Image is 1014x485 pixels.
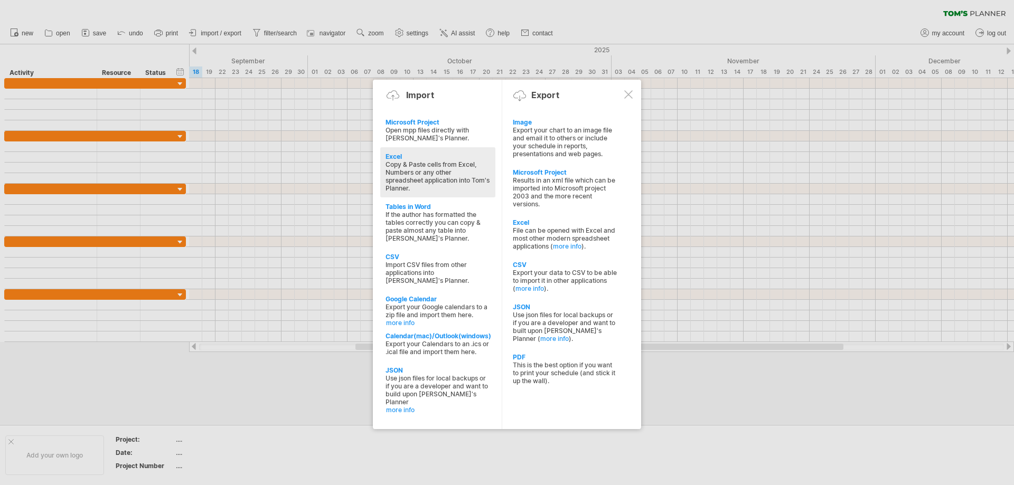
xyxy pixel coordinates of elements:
a: more info [386,406,491,414]
div: Excel [386,153,490,160]
div: Import [406,90,434,100]
div: Results in an xml file which can be imported into Microsoft project 2003 and the more recent vers... [513,176,617,208]
div: Tables in Word [386,203,490,211]
div: CSV [513,261,617,269]
div: Image [513,118,617,126]
a: more info [386,319,491,327]
div: Export your data to CSV to be able to import it in other applications ( ). [513,269,617,292]
div: Export your chart to an image file and email it to others or include your schedule in reports, pr... [513,126,617,158]
div: File can be opened with Excel and most other modern spreadsheet applications ( ). [513,226,617,250]
div: If the author has formatted the tables correctly you can copy & paste almost any table into [PERS... [386,211,490,242]
div: Excel [513,218,617,226]
div: Export [531,90,559,100]
div: Copy & Paste cells from Excel, Numbers or any other spreadsheet application into Tom's Planner. [386,160,490,192]
div: This is the best option if you want to print your schedule (and stick it up the wall). [513,361,617,385]
div: Use json files for local backups or if you are a developer and want to built upon [PERSON_NAME]'s... [513,311,617,343]
div: Microsoft Project [513,168,617,176]
a: more info [540,335,569,343]
a: more info [553,242,581,250]
div: PDF [513,353,617,361]
a: more info [515,284,544,292]
div: JSON [513,303,617,311]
